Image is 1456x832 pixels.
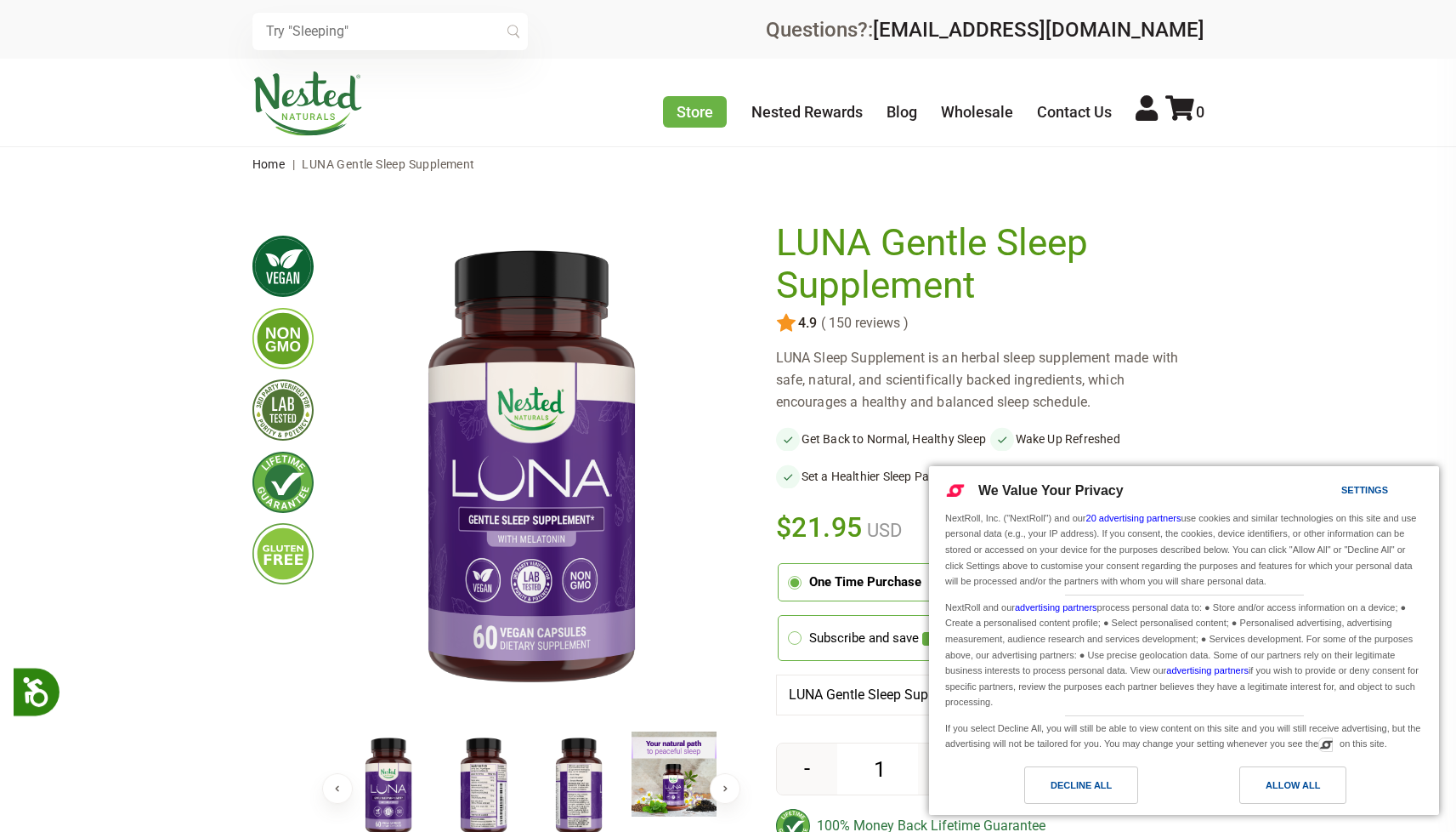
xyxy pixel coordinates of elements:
button: Previous [322,773,353,804]
a: Decline All [939,766,1184,812]
a: Home [252,157,286,171]
span: 0 [1196,103,1204,121]
a: Allow All [1184,766,1429,812]
img: glutenfree [252,523,314,584]
span: ( 150 reviews ) [817,316,909,331]
img: lifetimeguarantee [252,452,314,513]
div: LUNA Sleep Supplement is an herbal sleep supplement made with safe, natural, and scientifically b... [776,347,1204,413]
a: Settings [1312,476,1352,508]
a: 20 advertising partners [1086,513,1181,523]
a: Nested Rewards [751,103,863,121]
a: Blog [887,103,917,121]
img: Nested Naturals [252,71,363,136]
div: If you select Decline All, you will still be able to view content on this site and you will still... [942,716,1426,754]
h1: LUNA Gentle Sleep Supplement [776,222,1196,306]
a: advertising partners [1166,665,1249,675]
button: + [918,744,978,795]
li: Get Back to Normal, Healthy Sleep [776,427,990,451]
img: gmofree [252,308,314,369]
nav: breadcrumbs [252,147,1204,181]
div: NextRoll, Inc. ("NextRoll") and our use cookies and similar technologies on this site and use per... [942,509,1426,591]
img: vegan [252,236,314,297]
li: Set a Healthier Sleep Pattern [776,464,990,488]
div: Questions?: [766,20,1204,40]
span: 4.9 [796,316,817,331]
span: $21.95 [776,509,864,546]
div: Allow All [1266,776,1320,795]
span: USD [863,520,902,541]
span: LUNA Gentle Sleep Supplement [302,157,474,171]
button: - [777,744,837,795]
img: LUNA Gentle Sleep Supplement [632,732,717,817]
a: Store [663,96,727,128]
div: NextRoll and our process personal data to: ● Store and/or access information on a device; ● Creat... [942,596,1426,712]
input: Try "Sleeping" [252,13,528,50]
button: Next [710,773,740,804]
a: Wholesale [941,103,1013,121]
li: Wake Up Refreshed [990,427,1204,451]
a: 0 [1165,103,1204,121]
span: We Value Your Privacy [978,483,1124,498]
div: Decline All [1051,776,1112,795]
div: Settings [1341,481,1388,499]
img: thirdpartytested [252,379,314,441]
img: star.svg [776,313,796,333]
a: Contact Us [1037,103,1112,121]
img: LUNA Gentle Sleep Supplement [341,222,722,717]
span: | [288,157,299,171]
a: advertising partners [1015,602,1097,613]
a: [EMAIL_ADDRESS][DOMAIN_NAME] [873,18,1204,42]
